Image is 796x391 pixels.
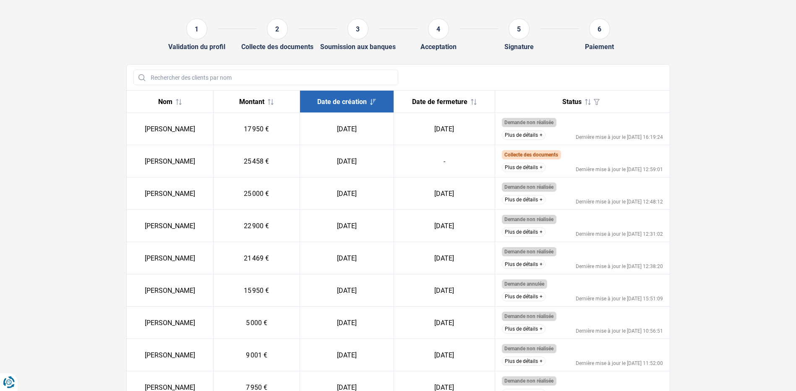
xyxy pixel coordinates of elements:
[504,313,553,319] span: Demande non réalisée
[300,113,394,145] td: [DATE]
[576,167,663,172] div: Dernière mise à jour le [DATE] 12:59:01
[504,43,534,51] div: Signature
[585,43,614,51] div: Paiement
[127,274,214,307] td: [PERSON_NAME]
[502,324,545,334] button: Plus de détails
[168,43,225,51] div: Validation du profil
[127,113,214,145] td: [PERSON_NAME]
[428,18,449,39] div: 4
[576,264,663,269] div: Dernière mise à jour le [DATE] 12:38:20
[576,328,663,334] div: Dernière mise à jour le [DATE] 10:56:51
[502,260,545,269] button: Plus de détails
[300,210,394,242] td: [DATE]
[347,18,368,39] div: 3
[509,18,530,39] div: 5
[300,177,394,210] td: [DATE]
[502,227,545,237] button: Plus de détails
[127,307,214,339] td: [PERSON_NAME]
[562,98,582,106] span: Status
[213,307,300,339] td: 5 000 €
[394,242,495,274] td: [DATE]
[394,339,495,371] td: [DATE]
[576,232,663,237] div: Dernière mise à jour le [DATE] 12:31:02
[504,378,553,384] span: Demande non réalisée
[576,135,663,140] div: Dernière mise à jour le [DATE] 16:19:24
[394,145,495,177] td: -
[267,18,288,39] div: 2
[127,242,214,274] td: [PERSON_NAME]
[213,177,300,210] td: 25 000 €
[576,199,663,204] div: Dernière mise à jour le [DATE] 12:48:12
[317,98,367,106] span: Date de création
[576,361,663,366] div: Dernière mise à jour le [DATE] 11:52:00
[502,357,545,366] button: Plus de détails
[502,130,545,140] button: Plus de détails
[504,184,553,190] span: Demande non réalisée
[213,113,300,145] td: 17 950 €
[394,307,495,339] td: [DATE]
[127,339,214,371] td: [PERSON_NAME]
[213,274,300,307] td: 15 950 €
[394,113,495,145] td: [DATE]
[300,242,394,274] td: [DATE]
[300,145,394,177] td: [DATE]
[213,339,300,371] td: 9 001 €
[394,210,495,242] td: [DATE]
[213,210,300,242] td: 22 900 €
[127,177,214,210] td: [PERSON_NAME]
[420,43,457,51] div: Acceptation
[504,216,553,222] span: Demande non réalisée
[127,145,214,177] td: [PERSON_NAME]
[394,274,495,307] td: [DATE]
[502,292,545,301] button: Plus de détails
[502,163,545,172] button: Plus de détails
[239,98,264,106] span: Montant
[158,98,172,106] span: Nom
[504,152,558,158] span: Collecte des documents
[127,210,214,242] td: [PERSON_NAME]
[589,18,610,39] div: 6
[504,281,544,287] span: Demande annulée
[186,18,207,39] div: 1
[504,346,553,352] span: Demande non réalisée
[394,177,495,210] td: [DATE]
[300,307,394,339] td: [DATE]
[504,249,553,255] span: Demande non réalisée
[504,120,553,125] span: Demande non réalisée
[133,70,398,85] input: Rechercher des clients par nom
[576,296,663,301] div: Dernière mise à jour le [DATE] 15:51:09
[300,274,394,307] td: [DATE]
[213,145,300,177] td: 25 458 €
[241,43,313,51] div: Collecte des documents
[412,98,467,106] span: Date de fermeture
[213,242,300,274] td: 21 469 €
[300,339,394,371] td: [DATE]
[320,43,396,51] div: Soumission aux banques
[502,195,545,204] button: Plus de détails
